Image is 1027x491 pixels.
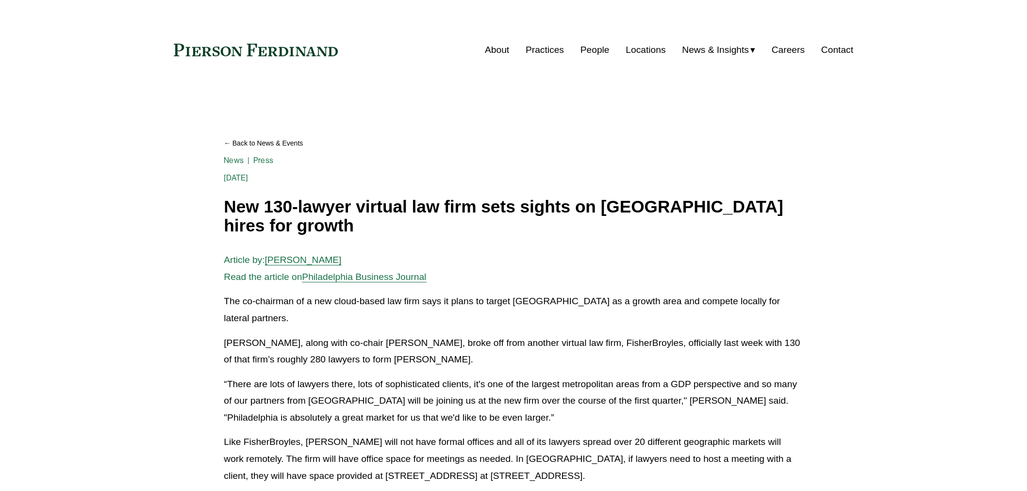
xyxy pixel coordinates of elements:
[526,41,564,59] a: Practices
[682,42,749,59] span: News & Insights
[682,41,755,59] a: folder dropdown
[580,41,610,59] a: People
[224,255,265,265] span: Article by:
[224,376,803,426] p: “There are lots of lawyers there, lots of sophisticated clients, it's one of the largest metropol...
[224,293,803,327] p: The co-chairman of a new cloud-based law firm says it plans to target [GEOGRAPHIC_DATA] as a grow...
[224,135,803,152] a: Back to News & Events
[224,156,244,165] a: News
[265,255,342,265] a: [PERSON_NAME]
[224,434,803,484] p: Like FisherBroyles, [PERSON_NAME] will not have formal offices and all of its lawyers spread over...
[224,173,248,182] span: [DATE]
[485,41,509,59] a: About
[626,41,665,59] a: Locations
[253,156,273,165] a: Press
[224,335,803,368] p: [PERSON_NAME], along with co-chair [PERSON_NAME], broke off from another virtual law firm, Fisher...
[224,272,302,282] span: Read the article on
[821,41,853,59] a: Contact
[772,41,805,59] a: Careers
[224,197,803,235] h1: New 130-lawyer virtual law firm sets sights on [GEOGRAPHIC_DATA] hires for growth
[302,272,426,282] a: Philadelphia Business Journal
